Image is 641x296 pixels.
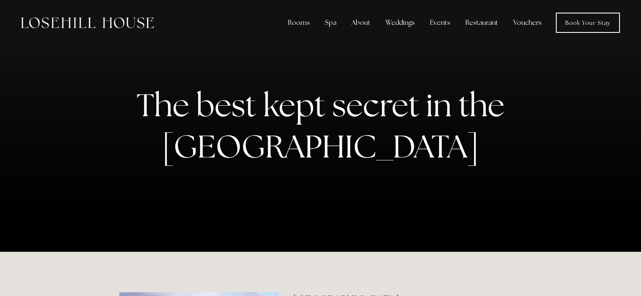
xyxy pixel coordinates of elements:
img: Losehill House [21,17,154,28]
div: Events [423,14,457,31]
div: Restaurant [459,14,505,31]
strong: The best kept secret in the [GEOGRAPHIC_DATA] [137,84,511,167]
div: About [345,14,377,31]
div: Spa [318,14,343,31]
a: Book Your Stay [556,13,620,33]
div: Rooms [281,14,316,31]
a: Vouchers [507,14,548,31]
div: Weddings [379,14,421,31]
